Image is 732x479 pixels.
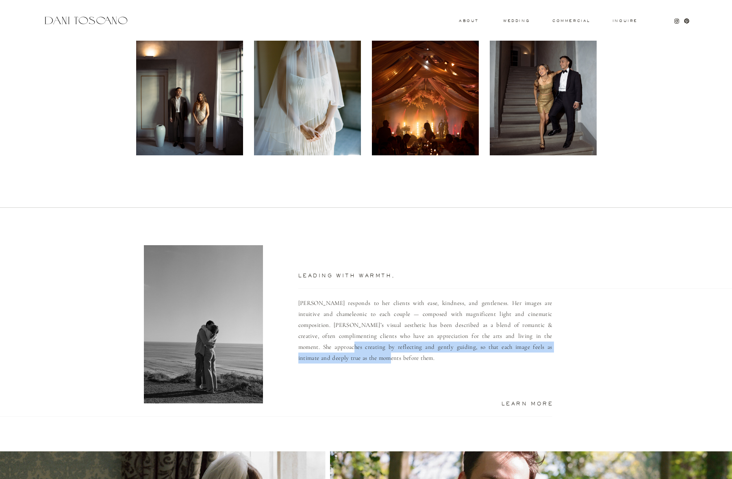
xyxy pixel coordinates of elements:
a: About [459,19,477,22]
a: wedding [503,19,530,22]
p: [PERSON_NAME] responds to her clients with ease, kindness, and gentleness. Her images are intuiti... [298,298,552,388]
a: Learn More [482,401,554,405]
a: commercial [552,19,590,22]
a: Inquire [612,19,638,23]
h3: Leading with warmth, [298,273,500,280]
